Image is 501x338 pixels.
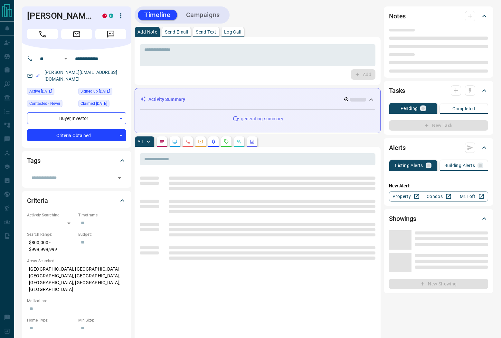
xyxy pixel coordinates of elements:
[29,100,60,107] span: Contacted - Never
[389,85,405,96] h2: Tasks
[389,8,488,24] div: Notes
[237,139,242,144] svg: Opportunities
[159,139,165,144] svg: Notes
[35,74,40,78] svg: Email Verified
[444,163,475,168] p: Building Alerts
[27,237,75,255] p: $800,000 - $999,999,999
[27,11,93,21] h1: [PERSON_NAME]
[27,155,40,166] h2: Tags
[172,139,177,144] svg: Lead Browsing Activity
[27,129,126,141] div: Criteria Obtained
[140,94,375,105] div: Activity Summary
[389,143,406,153] h2: Alerts
[422,191,455,202] a: Condos
[80,88,110,94] span: Signed up [DATE]
[62,55,70,63] button: Open
[95,29,126,39] span: Message
[78,212,126,218] p: Timeframe:
[27,264,126,295] p: [GEOGRAPHIC_DATA], [GEOGRAPHIC_DATA], [GEOGRAPHIC_DATA], [GEOGRAPHIC_DATA], [GEOGRAPHIC_DATA], [G...
[78,88,126,97] div: Thu Aug 24 2017
[78,232,126,237] p: Budget:
[137,139,143,144] p: All
[29,88,52,94] span: Active [DATE]
[102,14,107,18] div: property.ca
[27,29,58,39] span: Call
[224,30,241,34] p: Log Call
[395,163,423,168] p: Listing Alerts
[115,174,124,183] button: Open
[137,30,157,34] p: Add Note
[27,153,126,168] div: Tags
[250,139,255,144] svg: Agent Actions
[44,70,117,82] a: [PERSON_NAME][EMAIL_ADDRESS][DOMAIN_NAME]
[165,30,188,34] p: Send Email
[185,139,190,144] svg: Calls
[78,100,126,109] div: Tue Sep 07 2021
[389,11,406,21] h2: Notes
[211,139,216,144] svg: Listing Alerts
[27,212,75,218] p: Actively Searching:
[389,140,488,155] div: Alerts
[27,232,75,237] p: Search Range:
[196,30,216,34] p: Send Text
[148,96,185,103] p: Activity Summary
[389,214,416,224] h2: Showings
[138,10,177,20] button: Timeline
[180,10,226,20] button: Campaigns
[401,106,418,111] p: Pending
[27,298,126,304] p: Motivation:
[224,139,229,144] svg: Requests
[80,100,107,107] span: Claimed [DATE]
[27,317,75,323] p: Home Type:
[109,14,113,18] div: condos.ca
[27,193,126,208] div: Criteria
[61,29,92,39] span: Email
[389,191,422,202] a: Property
[198,139,203,144] svg: Emails
[455,191,488,202] a: Mr.Loft
[27,112,126,124] div: Buyer , Investor
[27,195,48,206] h2: Criteria
[389,211,488,226] div: Showings
[78,317,126,323] p: Min Size:
[241,115,283,122] p: generating summary
[27,258,126,264] p: Areas Searched:
[452,106,475,111] p: Completed
[389,183,488,189] p: New Alert:
[389,83,488,98] div: Tasks
[27,88,75,97] div: Tue Sep 09 2025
